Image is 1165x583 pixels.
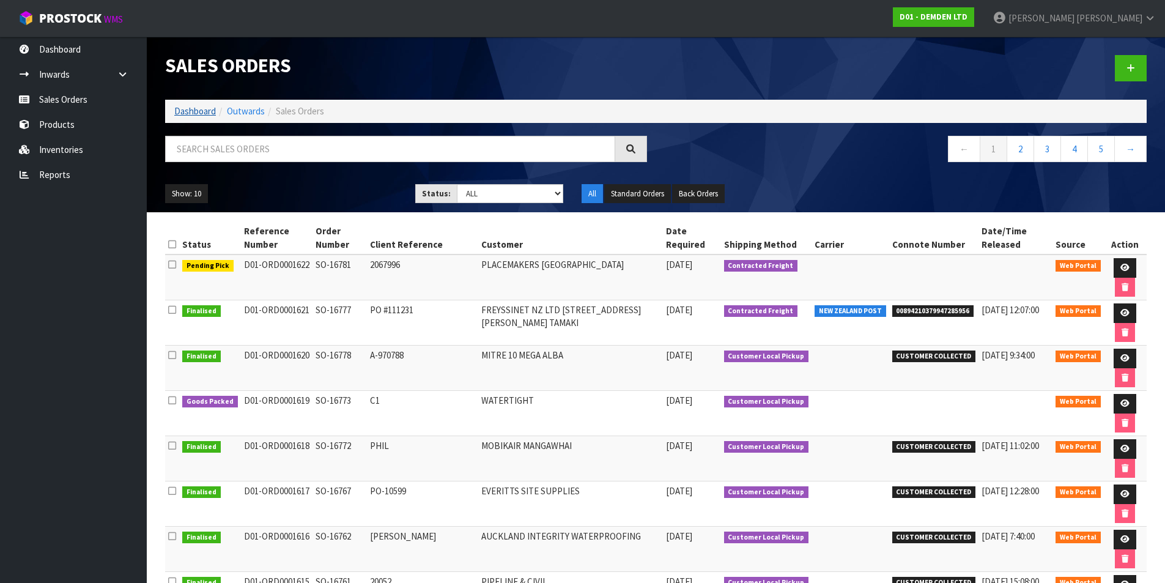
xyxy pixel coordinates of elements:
nav: Page navigation [665,136,1147,166]
span: Customer Local Pickup [724,532,809,544]
td: D01-ORD0001622 [241,254,313,300]
span: 00894210379947285956 [892,305,974,317]
a: ← [948,136,980,162]
a: 4 [1060,136,1088,162]
span: Finalised [182,351,221,363]
th: Carrier [812,221,889,254]
td: EVERITTS SITE SUPPLIES [478,481,663,527]
td: SO-16777 [313,300,367,346]
span: Finalised [182,441,221,453]
span: [DATE] [666,259,692,270]
td: D01-ORD0001621 [241,300,313,346]
h1: Sales Orders [165,55,647,76]
th: Customer [478,221,663,254]
button: Show: 10 [165,184,208,204]
span: Goods Packed [182,396,238,408]
td: SO-16767 [313,481,367,527]
span: [DATE] [666,395,692,406]
span: [DATE] [666,530,692,542]
td: PO-10599 [367,481,478,527]
a: 3 [1034,136,1061,162]
strong: Status: [422,188,451,199]
span: Sales Orders [276,105,324,117]
span: Web Portal [1056,532,1101,544]
td: [PERSON_NAME] [367,527,478,572]
a: 2 [1007,136,1034,162]
td: D01-ORD0001620 [241,346,313,391]
span: Finalised [182,486,221,499]
th: Date/Time Released [978,221,1052,254]
span: [DATE] [666,349,692,361]
th: Order Number [313,221,367,254]
td: WATERTIGHT [478,391,663,436]
td: SO-16781 [313,254,367,300]
span: [DATE] 11:02:00 [982,440,1039,451]
th: Shipping Method [721,221,812,254]
td: FREYSSINET NZ LTD [STREET_ADDRESS][PERSON_NAME] TAMAKI [478,300,663,346]
span: Web Portal [1056,305,1101,317]
td: PHIL [367,436,478,481]
td: PO #111231 [367,300,478,346]
a: Dashboard [174,105,216,117]
span: NEW ZEALAND POST [815,305,886,317]
a: 5 [1087,136,1115,162]
td: D01-ORD0001619 [241,391,313,436]
span: Finalised [182,532,221,544]
span: [DATE] [666,304,692,316]
td: 2067996 [367,254,478,300]
span: Finalised [182,305,221,317]
span: Contracted Freight [724,260,798,272]
span: [DATE] 12:07:00 [982,304,1039,316]
span: Customer Local Pickup [724,486,809,499]
input: Search sales orders [165,136,615,162]
td: MITRE 10 MEGA ALBA [478,346,663,391]
span: [DATE] 12:28:00 [982,485,1039,497]
span: Contracted Freight [724,305,798,317]
td: MOBIKAIR MANGAWHAI [478,436,663,481]
span: [DATE] [666,485,692,497]
td: C1 [367,391,478,436]
td: PLACEMAKERS [GEOGRAPHIC_DATA] [478,254,663,300]
small: WMS [104,13,123,25]
th: Connote Number [889,221,979,254]
span: Customer Local Pickup [724,351,809,363]
span: Web Portal [1056,396,1101,408]
span: [PERSON_NAME] [1008,12,1074,24]
span: Web Portal [1056,351,1101,363]
td: SO-16772 [313,436,367,481]
th: Date Required [663,221,720,254]
a: 1 [980,136,1007,162]
a: → [1114,136,1147,162]
td: D01-ORD0001618 [241,436,313,481]
td: SO-16778 [313,346,367,391]
td: SO-16773 [313,391,367,436]
span: CUSTOMER COLLECTED [892,351,976,363]
button: Back Orders [672,184,725,204]
span: Web Portal [1056,486,1101,499]
span: Pending Pick [182,260,234,272]
td: D01-ORD0001616 [241,527,313,572]
td: AUCKLAND INTEGRITY WATERPROOFING [478,527,663,572]
a: Outwards [227,105,265,117]
th: Client Reference [367,221,478,254]
span: Web Portal [1056,260,1101,272]
img: cube-alt.png [18,10,34,26]
strong: D01 - DEMDEN LTD [900,12,967,22]
span: Customer Local Pickup [724,396,809,408]
button: All [582,184,603,204]
span: Web Portal [1056,441,1101,453]
span: [PERSON_NAME] [1076,12,1142,24]
span: [DATE] 9:34:00 [982,349,1035,361]
span: [DATE] [666,440,692,451]
td: A-970788 [367,346,478,391]
span: [DATE] 7:40:00 [982,530,1035,542]
span: CUSTOMER COLLECTED [892,441,976,453]
span: Customer Local Pickup [724,441,809,453]
td: SO-16762 [313,527,367,572]
span: ProStock [39,10,102,26]
button: Standard Orders [604,184,671,204]
span: CUSTOMER COLLECTED [892,532,976,544]
span: CUSTOMER COLLECTED [892,486,976,499]
th: Reference Number [241,221,313,254]
th: Source [1052,221,1104,254]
